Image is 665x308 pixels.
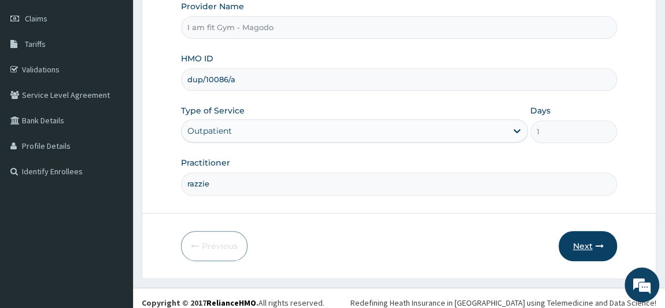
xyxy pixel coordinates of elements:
[190,6,217,34] div: Minimize live chat window
[67,85,160,201] span: We're online!
[181,53,213,64] label: HMO ID
[206,298,256,308] a: RelianceHMO
[6,194,220,234] textarea: Type your message and hit 'Enter'
[60,65,194,80] div: Chat with us now
[181,157,230,168] label: Practitioner
[181,231,247,261] button: Previous
[25,13,47,24] span: Claims
[181,1,244,12] label: Provider Name
[21,58,47,87] img: d_794563401_company_1708531726252_794563401
[181,173,618,195] input: Enter Name
[181,68,618,91] input: Enter HMO ID
[530,105,551,116] label: Days
[142,298,258,308] strong: Copyright © 2017 .
[181,105,245,116] label: Type of Service
[559,231,617,261] button: Next
[25,39,46,49] span: Tariffs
